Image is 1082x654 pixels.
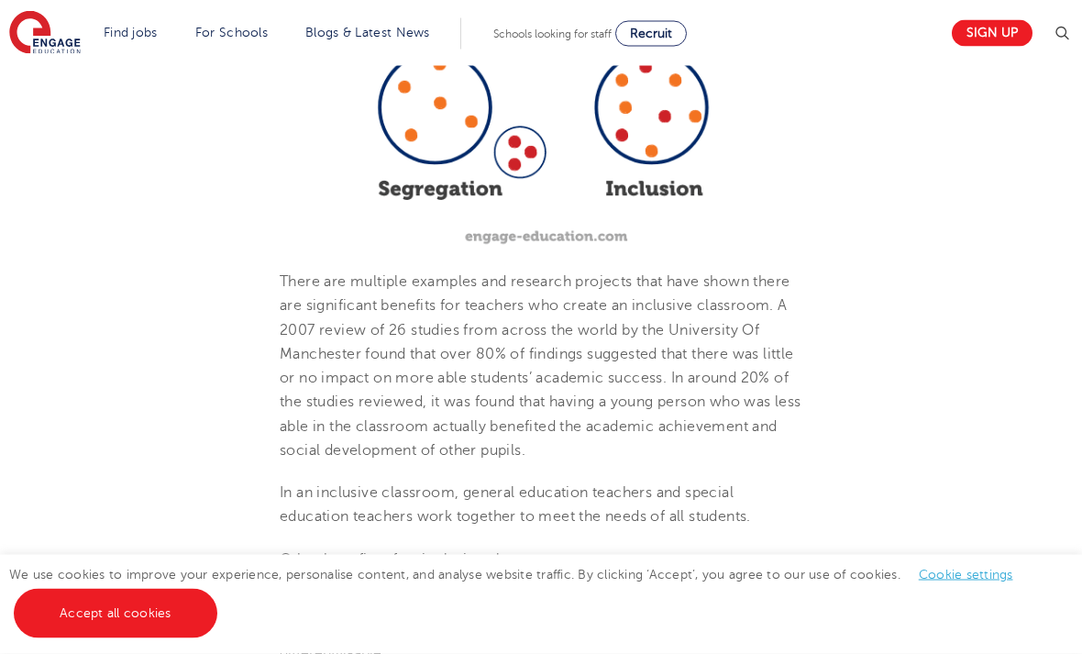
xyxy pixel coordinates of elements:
a: For Schools [195,26,268,39]
p: Other benefits of an inclusive classroom: [280,549,802,572]
a: Accept all cookies [14,589,217,638]
p: In an inclusive classroom, general education teachers and special education teachers work togethe... [280,482,802,530]
a: Cookie settings [919,568,1013,582]
span: Schools looking for staff [493,28,612,40]
a: Find jobs [104,26,158,39]
span: We use cookies to improve your experience, personalise content, and analyse website traffic. By c... [9,568,1032,620]
img: Engage Education [9,11,81,57]
span: Recruit [630,27,672,40]
a: Blogs & Latest News [305,26,430,39]
a: Recruit [615,21,687,47]
span: There are multiple examples and research projects that have shown there are significant benefits ... [280,274,801,460]
a: Sign up [952,20,1032,47]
